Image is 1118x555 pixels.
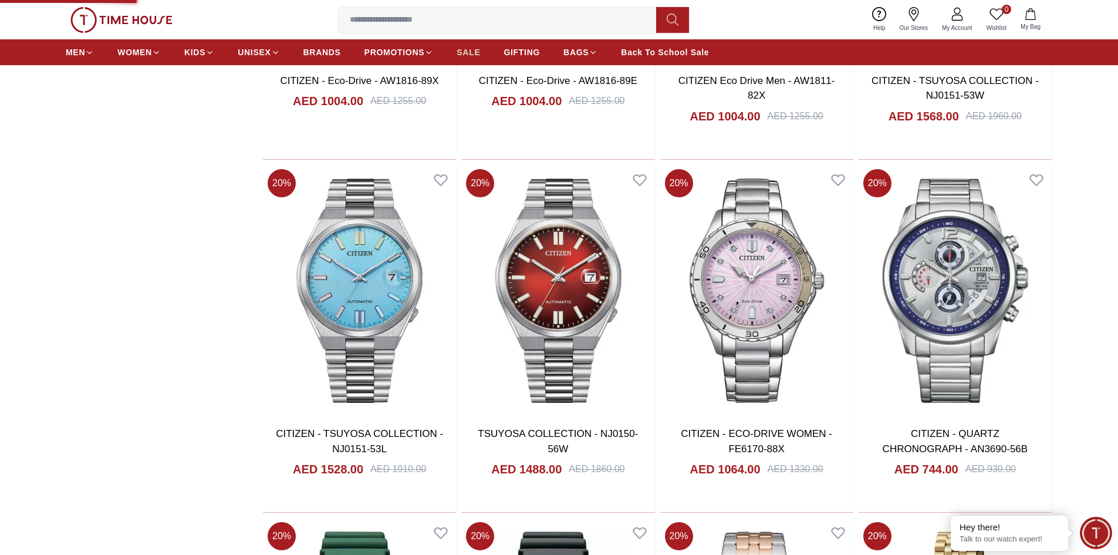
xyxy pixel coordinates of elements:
[293,461,363,477] h4: AED 1528.00
[303,46,341,58] span: BRANDS
[479,75,638,86] a: CITIZEN - Eco-Drive - AW1816-89E
[66,46,85,58] span: MEN
[184,42,214,63] a: KIDS
[238,46,271,58] span: UNISEX
[665,169,693,197] span: 20 %
[678,75,835,102] a: CITIZEN Eco Drive Men - AW1811-82X
[268,522,296,550] span: 20 %
[504,42,540,63] a: GIFTING
[1002,5,1011,14] span: 0
[883,428,1028,455] a: CITIZEN - QUARTZ CHRONOGRAPH - AN3690-56B
[979,5,1014,35] a: 0Wishlist
[303,42,341,63] a: BRANDS
[863,522,891,550] span: 20 %
[768,109,823,123] div: AED 1255.00
[466,522,494,550] span: 20 %
[621,42,709,63] a: Back To School Sale
[563,42,597,63] a: BAGS
[466,169,494,197] span: 20 %
[117,42,161,63] a: WOMEN
[461,164,654,417] img: TSUYOSA COLLECTION - NJ0150-56W
[1014,6,1048,33] button: My Bag
[268,169,296,197] span: 20 %
[70,7,173,33] img: ...
[364,46,425,58] span: PROMOTIONS
[478,428,638,455] a: TSUYOSA COLLECTION - NJ0150-56W
[184,46,205,58] span: KIDS
[660,164,853,417] img: CITIZEN - ECO-DRIVE WOMEN - FE6170-88X
[621,46,709,58] span: Back To School Sale
[869,23,890,32] span: Help
[893,5,935,35] a: Our Stores
[895,23,933,32] span: Our Stores
[276,428,443,455] a: CITIZEN - TSUYOSA COLLECTION - NJ0151-53L
[117,46,152,58] span: WOMEN
[569,94,624,108] div: AED 1255.00
[690,461,760,477] h4: AED 1064.00
[866,5,893,35] a: Help
[863,169,891,197] span: 20 %
[665,522,693,550] span: 20 %
[569,462,624,476] div: AED 1860.00
[457,42,480,63] a: SALE
[491,461,562,477] h4: AED 1488.00
[364,42,434,63] a: PROMOTIONS
[966,109,1022,123] div: AED 1960.00
[457,46,480,58] span: SALE
[563,46,589,58] span: BAGS
[491,93,562,109] h4: AED 1004.00
[66,42,94,63] a: MEN
[681,428,832,455] a: CITIZEN - ECO-DRIVE WOMEN - FE6170-88X
[1080,517,1112,549] div: Chat Widget
[690,108,760,125] h4: AED 1004.00
[370,462,426,476] div: AED 1910.00
[872,75,1039,102] a: CITIZEN - TSUYOSA COLLECTION - NJ0151-53W
[280,75,439,86] a: CITIZEN - Eco-Drive - AW1816-89X
[370,94,426,108] div: AED 1255.00
[768,462,823,476] div: AED 1330.00
[965,462,1016,476] div: AED 930.00
[960,534,1059,544] p: Talk to our watch expert!
[859,164,1052,417] img: CITIZEN - QUARTZ CHRONOGRAPH - AN3690-56B
[238,42,279,63] a: UNISEX
[937,23,977,32] span: My Account
[982,23,1011,32] span: Wishlist
[263,164,456,417] img: CITIZEN - TSUYOSA COLLECTION - NJ0151-53L
[894,461,958,477] h4: AED 744.00
[1016,22,1045,31] span: My Bag
[960,522,1059,533] div: Hey there!
[504,46,540,58] span: GIFTING
[293,93,363,109] h4: AED 1004.00
[889,108,959,125] h4: AED 1568.00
